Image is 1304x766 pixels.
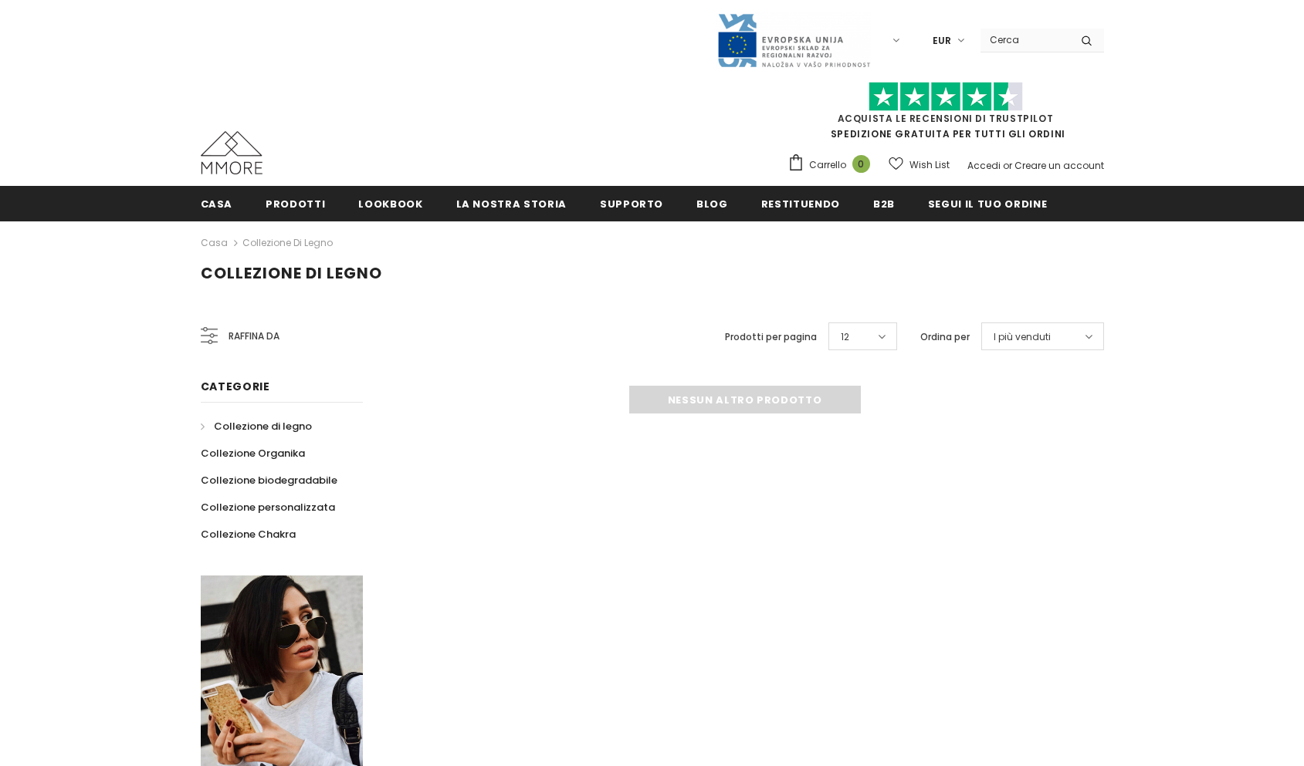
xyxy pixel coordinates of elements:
[909,157,950,173] span: Wish List
[600,186,663,221] a: supporto
[869,82,1023,112] img: Fidati di Pilot Stars
[201,413,312,440] a: Collezione di legno
[787,154,878,177] a: Carrello 0
[889,151,950,178] a: Wish List
[201,131,262,174] img: Casi MMORE
[201,186,233,221] a: Casa
[201,440,305,467] a: Collezione Organika
[214,419,312,434] span: Collezione di legno
[787,89,1104,140] span: SPEDIZIONE GRATUITA PER TUTTI GLI ORDINI
[725,329,817,345] label: Prodotti per pagina
[201,494,335,521] a: Collezione personalizzata
[201,473,337,488] span: Collezione biodegradabile
[266,197,325,211] span: Prodotti
[201,500,335,515] span: Collezione personalizzata
[920,329,970,345] label: Ordina per
[928,197,1047,211] span: Segui il tuo ordine
[201,262,382,284] span: Collezione di legno
[761,197,840,211] span: Restituendo
[809,157,846,173] span: Carrello
[201,467,337,494] a: Collezione biodegradabile
[201,446,305,461] span: Collezione Organika
[716,33,871,46] a: Javni Razpis
[229,328,279,345] span: Raffina da
[761,186,840,221] a: Restituendo
[928,186,1047,221] a: Segui il tuo ordine
[716,12,871,69] img: Javni Razpis
[696,186,728,221] a: Blog
[873,197,895,211] span: B2B
[201,197,233,211] span: Casa
[456,197,567,211] span: La nostra storia
[201,527,296,542] span: Collezione Chakra
[201,379,270,394] span: Categorie
[358,186,422,221] a: Lookbook
[600,197,663,211] span: supporto
[994,329,1051,345] span: I più venduti
[266,186,325,221] a: Prodotti
[852,155,870,173] span: 0
[873,186,895,221] a: B2B
[456,186,567,221] a: La nostra storia
[1003,159,1012,172] span: or
[841,329,849,345] span: 12
[967,159,1001,172] a: Accedi
[242,236,333,249] a: Collezione di legno
[1014,159,1104,172] a: Creare un account
[981,29,1069,51] input: Search Site
[358,197,422,211] span: Lookbook
[201,234,228,252] a: Casa
[933,33,951,49] span: EUR
[838,112,1054,125] a: Acquista le recensioni di TrustPilot
[696,197,728,211] span: Blog
[201,521,296,548] a: Collezione Chakra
